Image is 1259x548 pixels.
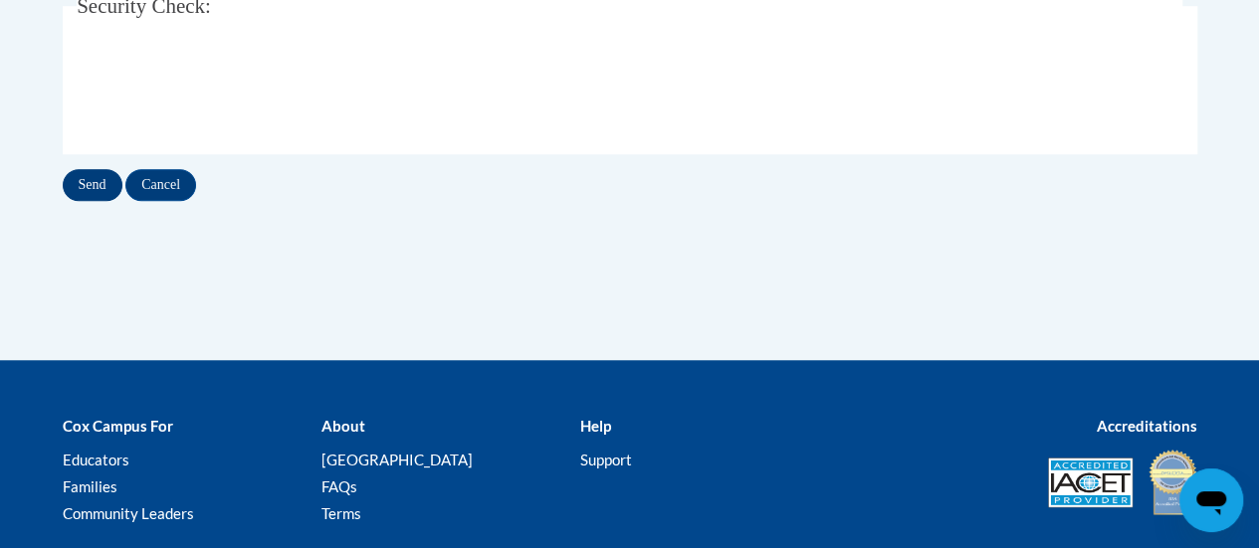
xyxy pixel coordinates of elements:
input: Cancel [125,169,196,201]
a: Terms [320,504,360,522]
a: Community Leaders [63,504,194,522]
a: Support [579,451,631,468]
a: Families [63,477,117,495]
iframe: Button to launch messaging window [1179,468,1243,532]
b: Cox Campus For [63,417,173,435]
b: About [320,417,364,435]
a: FAQs [320,477,356,495]
b: Accreditations [1097,417,1197,435]
b: Help [579,417,610,435]
iframe: reCAPTCHA [77,52,379,129]
a: [GEOGRAPHIC_DATA] [320,451,472,468]
img: IDA® Accredited [1148,448,1197,517]
img: Accredited IACET® Provider [1048,457,1133,507]
a: Educators [63,451,129,468]
input: Send [63,169,122,201]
